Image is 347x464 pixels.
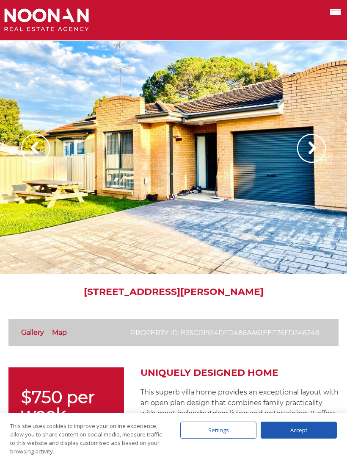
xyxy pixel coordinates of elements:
h2: Uniquely Designed Home [140,367,339,378]
p: $750 per week [21,389,111,422]
p: Property ID: b35c01924dfd486aa61eef76fd246248 [131,328,319,338]
p: This superb villa home provides an exceptional layout with an open plan design that combines fami... [140,387,339,450]
img: Arrow slider [21,134,50,163]
div: This site uses cookies to improve your online experience, allow you to share content on social me... [10,422,163,456]
div: Settings [180,422,256,439]
h1: [STREET_ADDRESS][PERSON_NAME] [8,286,339,297]
img: Noonan Real Estate Agency [4,8,89,32]
div: Accept [261,422,337,439]
a: Gallery [21,328,44,336]
a: Map [52,328,67,336]
img: Arrow slider [297,134,326,163]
